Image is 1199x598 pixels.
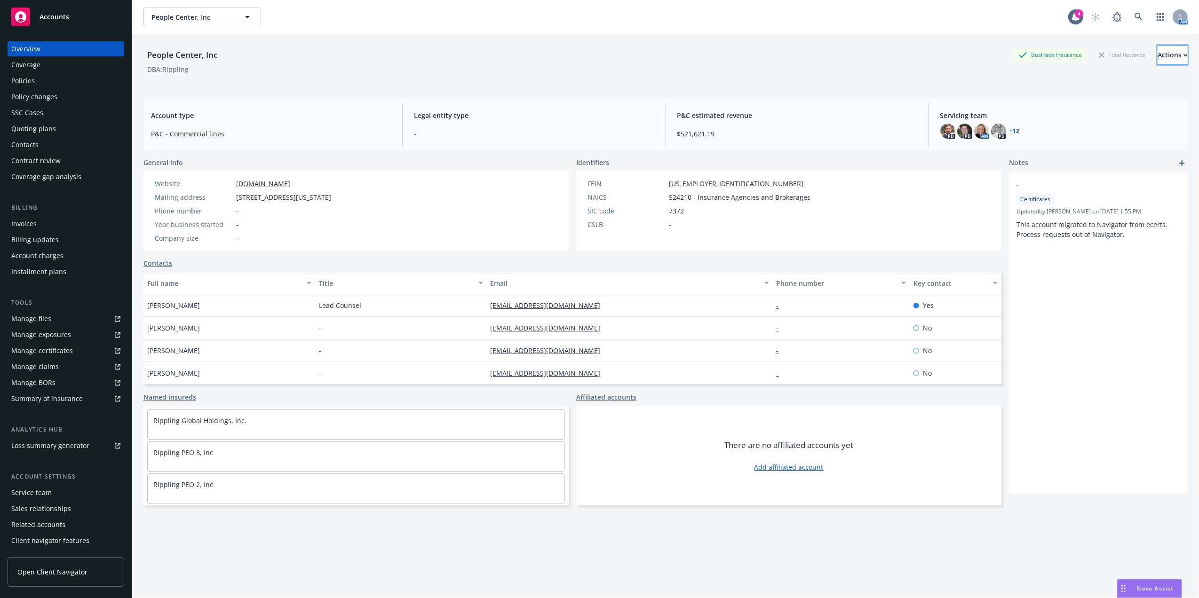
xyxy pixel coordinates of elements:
img: photo [991,124,1006,139]
a: Installment plans [8,264,124,279]
a: [EMAIL_ADDRESS][DOMAIN_NAME] [491,369,608,378]
a: Manage certificates [8,343,124,358]
a: add [1176,157,1188,169]
span: [STREET_ADDRESS][US_STATE] [236,192,331,202]
img: photo [974,124,989,139]
span: - [1016,180,1156,190]
a: Billing updates [8,232,124,247]
a: Coverage [8,57,124,72]
button: People Center, Inc [143,8,261,26]
a: [DOMAIN_NAME] [236,179,290,188]
span: Accounts [40,13,69,21]
span: P&C estimated revenue [677,110,917,120]
div: Total Rewards [1094,49,1150,61]
span: Account type [151,110,391,120]
span: [PERSON_NAME] [147,323,200,333]
div: Business Insurance [1014,49,1087,61]
span: General info [143,157,183,167]
a: - [777,369,786,378]
div: Contract review [11,153,61,168]
a: - [777,301,786,310]
a: Add affiliated account [754,462,824,472]
div: Actions [1158,46,1188,64]
span: Manage exposures [8,327,124,342]
span: 7372 [669,206,684,216]
a: [EMAIL_ADDRESS][DOMAIN_NAME] [491,323,608,332]
div: SIC code [588,206,665,216]
div: SSC Cases [11,105,43,120]
span: Open Client Navigator [17,567,87,577]
a: Summary of insurance [8,391,124,406]
span: [US_EMPLOYER_IDENTIFICATION_NUMBER] [669,179,803,189]
a: Quoting plans [8,121,124,136]
a: Manage claims [8,359,124,374]
a: - [777,346,786,355]
span: $521,621.19 [677,129,917,139]
span: Yes [923,300,934,310]
div: Quoting plans [11,121,56,136]
a: Account charges [8,248,124,263]
div: Manage files [11,311,51,326]
a: Sales relationships [8,501,124,516]
a: Service team [8,485,124,500]
a: Coverage gap analysis [8,169,124,184]
span: 524210 - Insurance Agencies and Brokerages [669,192,810,202]
div: Tools [8,298,124,307]
div: Full name [147,278,301,288]
div: Client navigator features [11,533,89,548]
button: Phone number [773,272,910,294]
div: Policy changes [11,89,57,104]
span: [PERSON_NAME] [147,368,200,378]
a: Search [1129,8,1148,26]
a: Contract review [8,153,124,168]
div: -CertificatesUpdatedby [PERSON_NAME] on [DATE] 1:55 PMThis account migrated to Navigator from ece... [1009,173,1188,247]
a: Rippling Global Holdings, Inc. [153,416,246,425]
div: Related accounts [11,517,65,532]
div: Client access [11,549,52,564]
img: photo [957,124,972,139]
span: - [319,323,321,333]
div: CSLB [588,220,665,229]
a: Loss summary generator [8,438,124,453]
div: FEIN [588,179,665,189]
div: Billing [8,203,124,212]
a: Manage files [8,311,124,326]
span: Certificates [1020,195,1050,204]
a: Client navigator features [8,533,124,548]
div: Manage BORs [11,375,56,390]
span: Updated by [PERSON_NAME] on [DATE] 1:55 PM [1016,207,1180,216]
div: DBA: Rippling [147,64,189,74]
button: Nova Assist [1117,579,1182,598]
div: Policies [11,73,35,88]
a: [EMAIL_ADDRESS][DOMAIN_NAME] [491,346,608,355]
a: +12 [1010,128,1020,134]
div: Billing updates [11,232,59,247]
a: Report a Bug [1108,8,1127,26]
span: There are no affiliated accounts yet [724,440,853,451]
button: Email [487,272,773,294]
a: Policy changes [8,89,124,104]
a: Start snowing [1086,8,1105,26]
span: This account migrated to Navigator from ecerts. Process requests out of Navigator. [1016,220,1169,239]
a: Related accounts [8,517,124,532]
div: Year business started [155,220,232,229]
a: SSC Cases [8,105,124,120]
button: Key contact [910,272,1001,294]
div: Drag to move [1118,580,1129,598]
a: Rippling PEO 3, Inc [153,448,213,457]
div: Title [319,278,473,288]
a: Affiliated accounts [576,392,636,402]
div: Manage claims [11,359,59,374]
span: [PERSON_NAME] [147,346,200,355]
div: Phone number [777,278,896,288]
div: Overview [11,41,40,56]
a: Manage BORs [8,375,124,390]
div: People Center, Inc [143,49,221,61]
span: Lead Counsel [319,300,361,310]
span: - [236,220,238,229]
div: Phone number [155,206,232,216]
span: - [414,129,654,139]
span: No [923,323,932,333]
span: Servicing team [940,110,1180,120]
span: - [319,368,321,378]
